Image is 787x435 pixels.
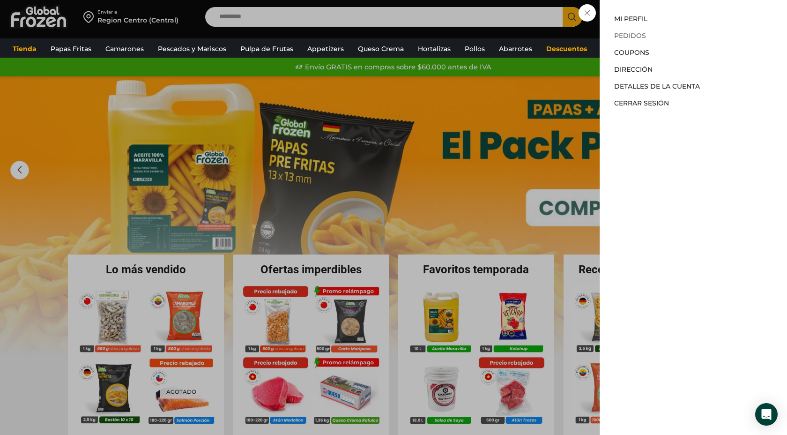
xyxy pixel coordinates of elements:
[614,31,646,40] a: Pedidos
[614,65,653,74] a: Dirección
[614,82,700,90] a: Detalles de la cuenta
[614,15,647,23] a: Mi perfil
[542,40,592,58] a: Descuentos
[614,99,669,107] a: Cerrar sesión
[494,40,537,58] a: Abarrotes
[236,40,298,58] a: Pulpa de Frutas
[353,40,408,58] a: Queso Crema
[413,40,455,58] a: Hortalizas
[101,40,148,58] a: Camarones
[614,48,649,57] a: Coupons
[460,40,490,58] a: Pollos
[303,40,349,58] a: Appetizers
[46,40,96,58] a: Papas Fritas
[8,40,41,58] a: Tienda
[153,40,231,58] a: Pescados y Mariscos
[755,403,778,426] div: Open Intercom Messenger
